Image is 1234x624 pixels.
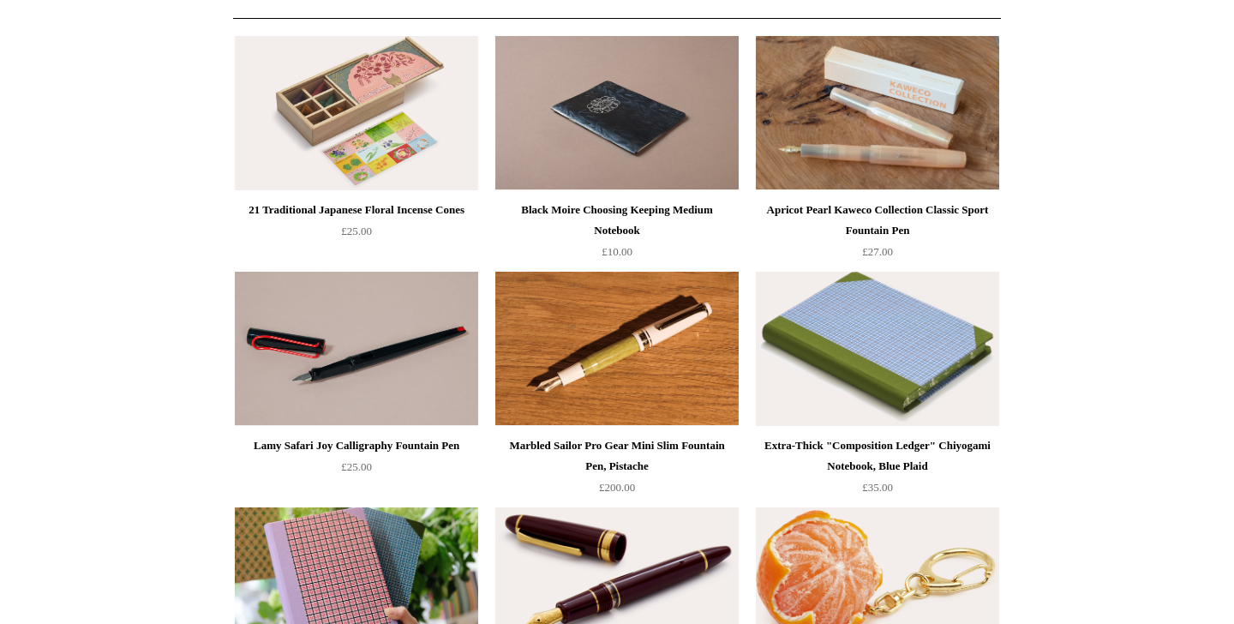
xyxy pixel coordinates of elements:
img: Black Moire Choosing Keeping Medium Notebook [495,36,739,190]
div: Extra-Thick "Composition Ledger" Chiyogami Notebook, Blue Plaid [760,435,995,477]
div: Apricot Pearl Kaweco Collection Classic Sport Fountain Pen [760,200,995,241]
a: Apricot Pearl Kaweco Collection Classic Sport Fountain Pen Apricot Pearl Kaweco Collection Classi... [756,36,999,190]
div: Black Moire Choosing Keeping Medium Notebook [500,200,734,241]
a: Lamy Safari Joy Calligraphy Fountain Pen Lamy Safari Joy Calligraphy Fountain Pen [235,272,478,426]
span: £25.00 [341,225,372,237]
div: 21 Traditional Japanese Floral Incense Cones [239,200,474,220]
div: Lamy Safari Joy Calligraphy Fountain Pen [239,435,474,456]
img: Marbled Sailor Pro Gear Mini Slim Fountain Pen, Pistache [495,272,739,426]
span: £27.00 [862,245,893,258]
a: Extra-Thick "Composition Ledger" Chiyogami Notebook, Blue Plaid £35.00 [756,435,999,506]
a: Black Moire Choosing Keeping Medium Notebook £10.00 [495,200,739,270]
a: Extra-Thick "Composition Ledger" Chiyogami Notebook, Blue Plaid Extra-Thick "Composition Ledger" ... [756,272,999,426]
span: £10.00 [602,245,632,258]
div: Marbled Sailor Pro Gear Mini Slim Fountain Pen, Pistache [500,435,734,477]
img: Lamy Safari Joy Calligraphy Fountain Pen [235,272,478,426]
img: 21 Traditional Japanese Floral Incense Cones [235,36,478,190]
span: £200.00 [599,481,635,494]
a: Lamy Safari Joy Calligraphy Fountain Pen £25.00 [235,435,478,506]
a: 21 Traditional Japanese Floral Incense Cones 21 Traditional Japanese Floral Incense Cones [235,36,478,190]
a: Marbled Sailor Pro Gear Mini Slim Fountain Pen, Pistache Marbled Sailor Pro Gear Mini Slim Founta... [495,272,739,426]
img: Apricot Pearl Kaweco Collection Classic Sport Fountain Pen [756,36,999,190]
a: Apricot Pearl Kaweco Collection Classic Sport Fountain Pen £27.00 [756,200,999,270]
span: £25.00 [341,460,372,473]
img: Extra-Thick "Composition Ledger" Chiyogami Notebook, Blue Plaid [756,272,999,426]
a: Marbled Sailor Pro Gear Mini Slim Fountain Pen, Pistache £200.00 [495,435,739,506]
a: Black Moire Choosing Keeping Medium Notebook Black Moire Choosing Keeping Medium Notebook [495,36,739,190]
a: 21 Traditional Japanese Floral Incense Cones £25.00 [235,200,478,270]
span: £35.00 [862,481,893,494]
